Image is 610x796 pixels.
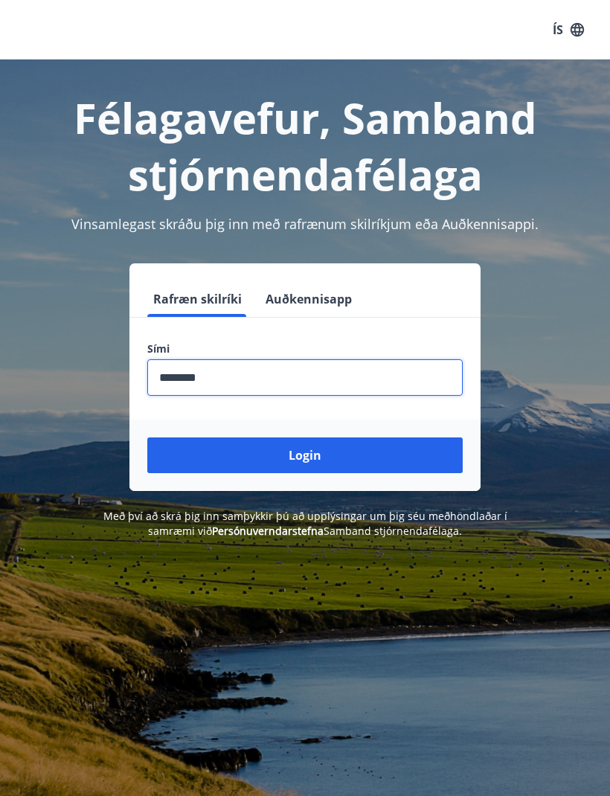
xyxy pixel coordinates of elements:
label: Sími [147,341,463,356]
button: Rafræn skilríki [147,281,248,317]
button: ÍS [545,16,592,43]
span: Með því að skrá þig inn samþykkir þú að upplýsingar um þig séu meðhöndlaðar í samræmi við Samband... [103,509,507,538]
button: Login [147,437,463,473]
button: Auðkennisapp [260,281,358,317]
span: Vinsamlegast skráðu þig inn með rafrænum skilríkjum eða Auðkennisappi. [71,215,539,233]
h1: Félagavefur, Samband stjórnendafélaga [18,89,592,202]
a: Persónuverndarstefna [212,524,324,538]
